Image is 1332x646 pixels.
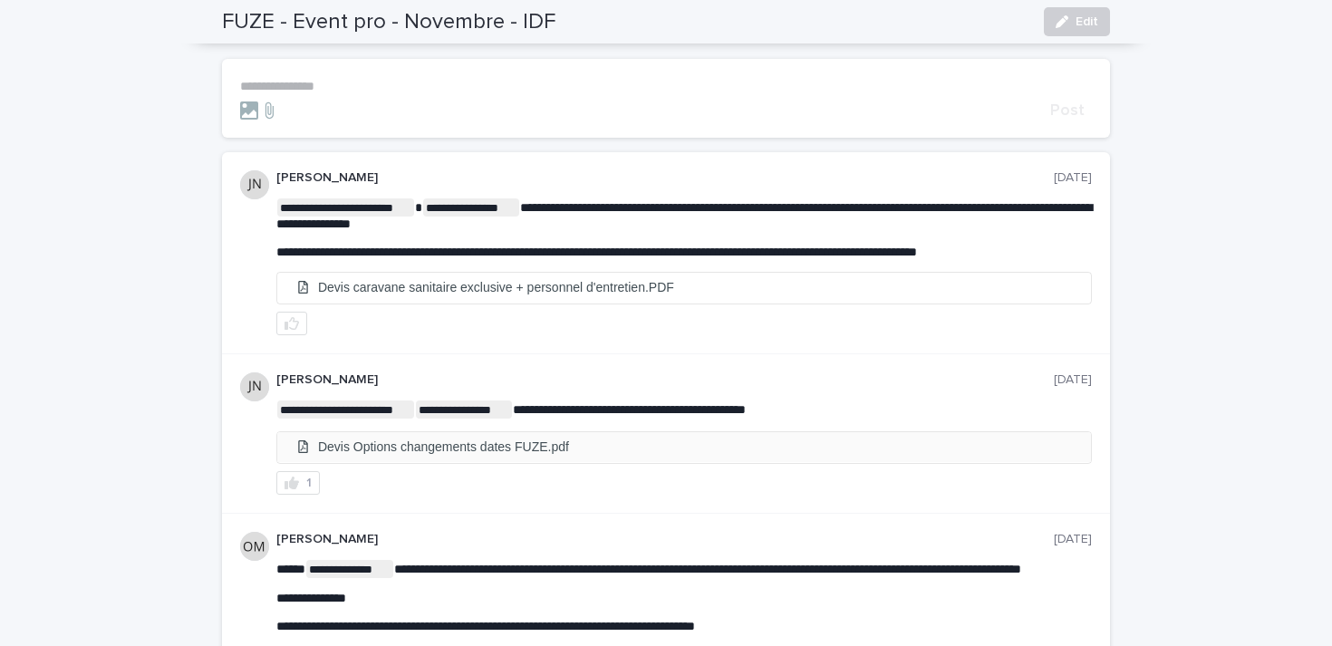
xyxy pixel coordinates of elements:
button: like this post [276,312,307,335]
a: Devis Options changements dates FUZE.pdf [277,432,1091,463]
a: Devis caravane sanitaire exclusive + personnel d'entretien.PDF [277,273,1091,304]
div: 1 [306,477,312,489]
span: Edit [1076,15,1098,28]
p: [PERSON_NAME] [276,372,1054,388]
p: [PERSON_NAME] [276,532,1054,547]
span: Post [1050,102,1085,119]
p: [DATE] [1054,170,1092,186]
button: Edit [1044,7,1110,36]
p: [PERSON_NAME] [276,170,1054,186]
li: Devis Options changements dates FUZE.pdf [277,432,1091,462]
li: Devis caravane sanitaire exclusive + personnel d'entretien.PDF [277,273,1091,303]
h2: FUZE - Event pro - Novembre - IDF [222,9,555,35]
p: [DATE] [1054,532,1092,547]
p: [DATE] [1054,372,1092,388]
button: 1 [276,471,320,495]
button: Post [1043,102,1092,119]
